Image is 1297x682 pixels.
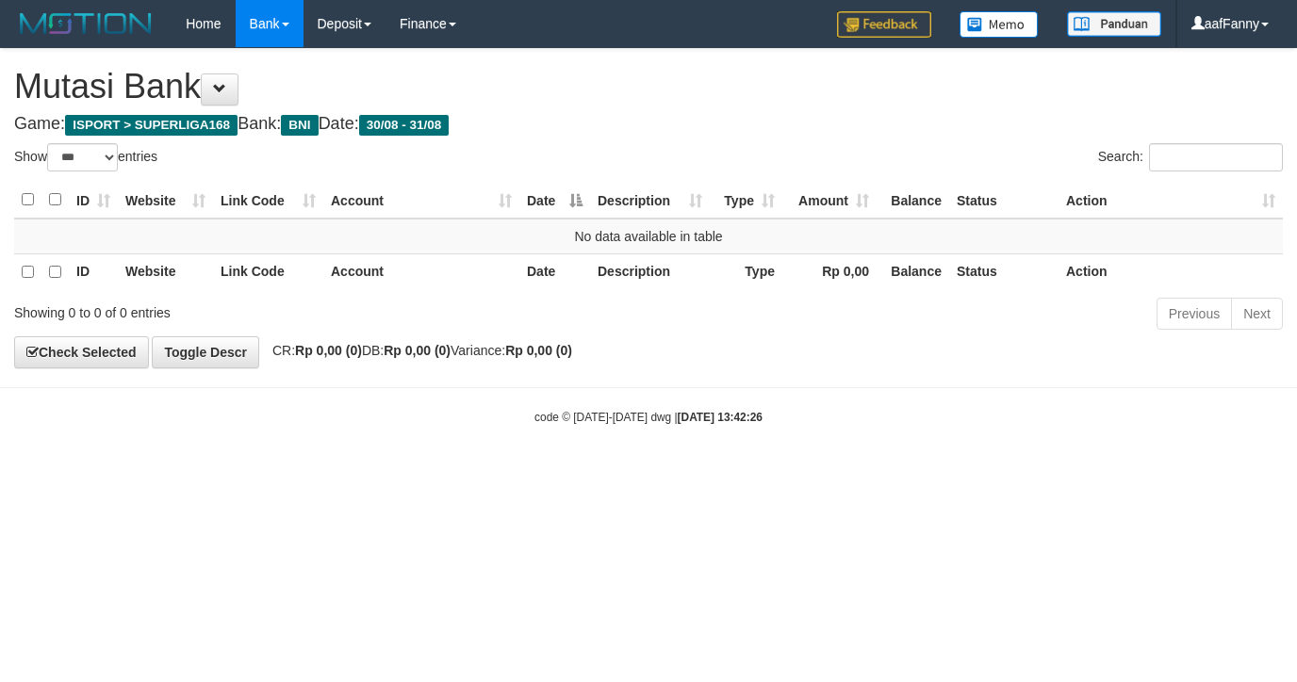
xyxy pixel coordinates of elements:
[14,219,1283,254] td: No data available in table
[118,182,213,219] th: Website: activate to sort column ascending
[949,253,1059,290] th: Status
[323,253,519,290] th: Account
[152,336,259,368] a: Toggle Descr
[323,182,519,219] th: Account: activate to sort column ascending
[213,182,323,219] th: Link Code: activate to sort column ascending
[960,11,1039,38] img: Button%20Memo.svg
[1149,143,1283,171] input: Search:
[1067,11,1161,37] img: panduan.png
[14,68,1283,106] h1: Mutasi Bank
[384,343,451,358] strong: Rp 0,00 (0)
[213,253,323,290] th: Link Code
[837,11,931,38] img: Feedback.jpg
[14,9,157,38] img: MOTION_logo.png
[65,115,238,136] span: ISPORT > SUPERLIGA168
[782,182,877,219] th: Amount: activate to sort column ascending
[877,182,949,219] th: Balance
[1231,298,1283,330] a: Next
[590,182,710,219] th: Description: activate to sort column ascending
[519,253,590,290] th: Date
[14,115,1283,134] h4: Game: Bank: Date:
[1059,182,1283,219] th: Action: activate to sort column ascending
[1059,253,1283,290] th: Action
[14,296,526,322] div: Showing 0 to 0 of 0 entries
[118,253,213,290] th: Website
[47,143,118,171] select: Showentries
[782,253,877,290] th: Rp 0,00
[295,343,362,358] strong: Rp 0,00 (0)
[69,182,118,219] th: ID: activate to sort column ascending
[505,343,572,358] strong: Rp 0,00 (0)
[678,411,763,424] strong: [DATE] 13:42:26
[949,182,1059,219] th: Status
[877,253,949,290] th: Balance
[69,253,118,290] th: ID
[710,182,782,219] th: Type: activate to sort column ascending
[14,143,157,171] label: Show entries
[710,253,782,290] th: Type
[281,115,318,136] span: BNI
[519,182,590,219] th: Date: activate to sort column descending
[14,336,149,368] a: Check Selected
[534,411,763,424] small: code © [DATE]-[DATE] dwg |
[1157,298,1232,330] a: Previous
[359,115,450,136] span: 30/08 - 31/08
[1098,143,1283,171] label: Search:
[263,343,572,358] span: CR: DB: Variance:
[590,253,710,290] th: Description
